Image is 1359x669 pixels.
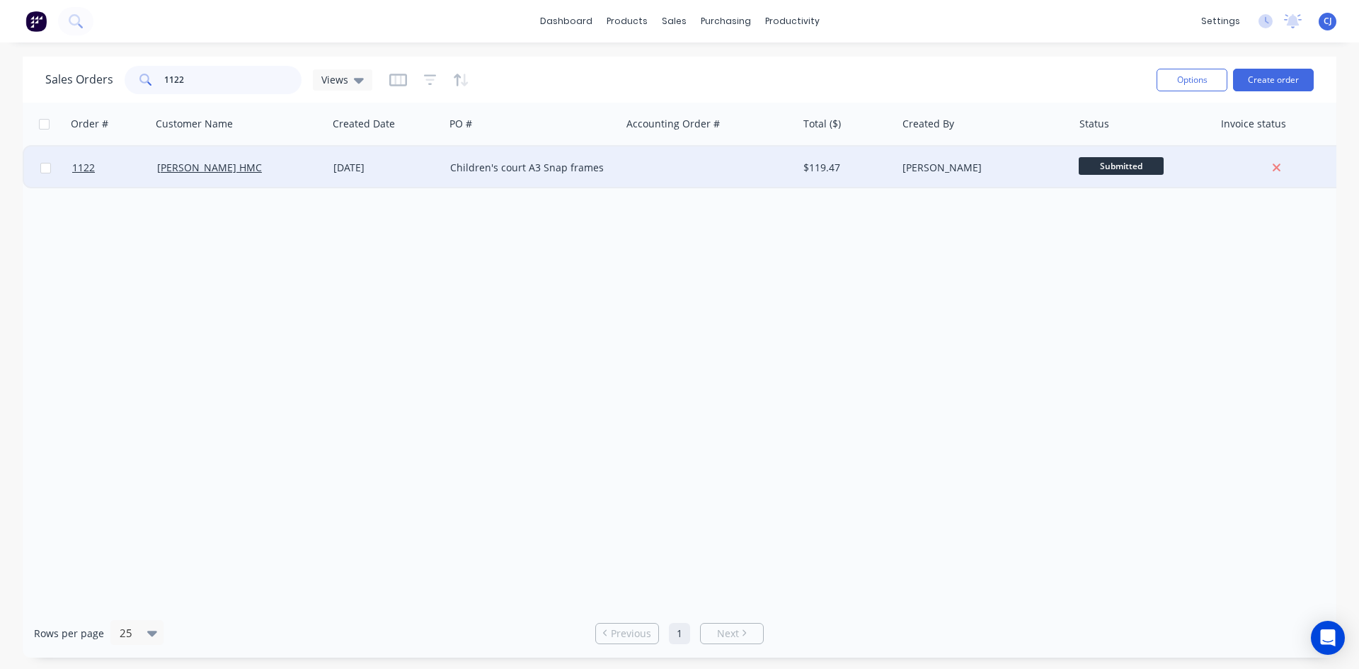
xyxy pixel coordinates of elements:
div: Status [1079,117,1109,131]
div: Accounting Order # [626,117,720,131]
div: PO # [449,117,472,131]
input: Search... [164,66,302,94]
div: settings [1194,11,1247,32]
div: Total ($) [803,117,841,131]
div: Children's court A3 Snap frames [450,161,607,175]
div: [PERSON_NAME] [902,161,1060,175]
div: Customer Name [156,117,233,131]
div: [DATE] [333,161,439,175]
span: Views [321,72,348,87]
div: productivity [758,11,827,32]
div: $119.47 [803,161,886,175]
div: purchasing [694,11,758,32]
span: 1122 [72,161,95,175]
button: Options [1157,69,1227,91]
div: Created Date [333,117,395,131]
div: Open Intercom Messenger [1311,621,1345,655]
a: Page 1 is your current page [669,623,690,644]
span: Submitted [1079,157,1164,175]
h1: Sales Orders [45,73,113,86]
ul: Pagination [590,623,769,644]
a: dashboard [533,11,600,32]
div: sales [655,11,694,32]
div: Invoice status [1221,117,1286,131]
a: Previous page [596,627,658,641]
span: Rows per page [34,627,104,641]
div: products [600,11,655,32]
a: Next page [701,627,763,641]
div: Created By [902,117,954,131]
span: Previous [611,627,651,641]
a: [PERSON_NAME] HMC [157,161,262,174]
a: 1122 [72,147,157,189]
div: Order # [71,117,108,131]
span: Next [717,627,739,641]
button: Create order [1233,69,1314,91]
img: Factory [25,11,47,32]
span: CJ [1324,15,1332,28]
